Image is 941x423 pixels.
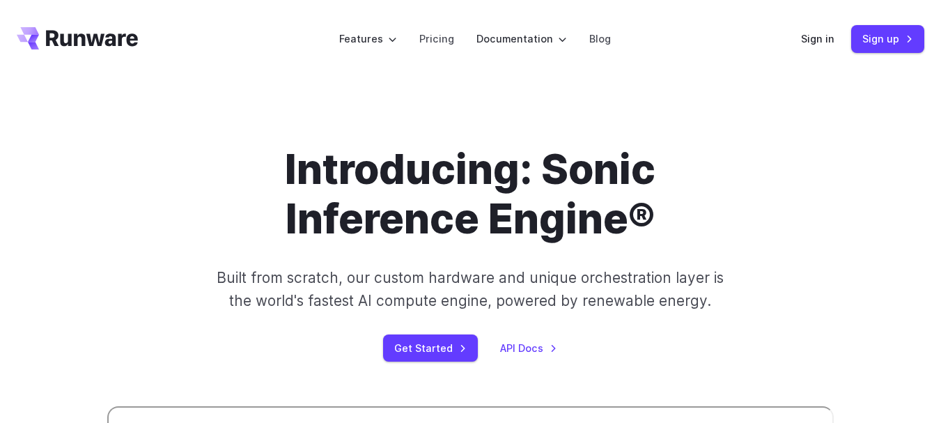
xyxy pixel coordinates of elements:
[851,25,924,52] a: Sign up
[476,31,567,47] label: Documentation
[17,27,138,49] a: Go to /
[419,31,454,47] a: Pricing
[500,340,557,356] a: API Docs
[801,31,834,47] a: Sign in
[383,334,478,362] a: Get Started
[107,145,833,244] h1: Introducing: Sonic Inference Engine®
[589,31,611,47] a: Blog
[217,266,725,313] p: Built from scratch, our custom hardware and unique orchestration layer is the world's fastest AI ...
[339,31,397,47] label: Features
